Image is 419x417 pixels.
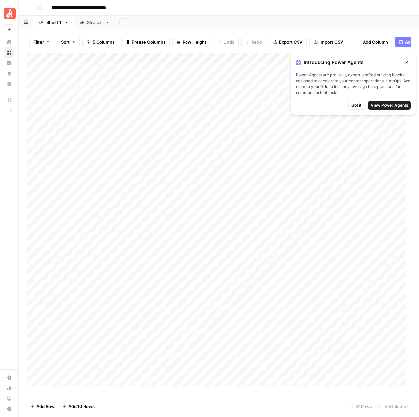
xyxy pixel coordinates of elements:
span: Add Row [36,403,55,410]
button: Filter [29,37,54,47]
div: 34 Rows [347,401,375,412]
a: Opportunities [4,68,14,79]
button: View Power Agents [368,101,411,110]
button: Sort [57,37,80,47]
button: Row Height [172,37,210,47]
button: Import CSV [309,37,347,47]
div: Stretch [87,19,102,26]
span: Redo [252,39,262,45]
button: Redo [241,37,266,47]
button: Got it! [348,101,365,110]
span: Add 10 Rows [68,403,95,410]
div: Introducing Power Agents [296,58,411,67]
span: Got it! [351,102,363,108]
button: 5 Columns [82,37,119,47]
span: Export CSV [279,39,302,45]
span: Filter [33,39,44,45]
button: Add Column [353,37,392,47]
span: Add Column [363,39,388,45]
a: Usage [4,383,14,393]
img: Angi Logo [4,8,16,19]
a: Browse [4,47,14,58]
div: 5/5 Columns [375,401,411,412]
button: Workspace: Angi [4,5,14,22]
a: Stretch [74,16,115,29]
span: Row Height [183,39,206,45]
span: Sort [61,39,70,45]
button: Freeze Columns [121,37,170,47]
span: 5 Columns [93,39,115,45]
a: Insights [4,58,14,68]
a: Home [4,37,14,47]
button: Help + Support [4,404,14,414]
div: Sheet 1 [46,19,61,26]
button: Export CSV [269,37,307,47]
a: Sheet 1 [33,16,74,29]
span: Freeze Columns [132,39,165,45]
span: Power Agents are pre-built, expert-crafted building blocks designed to accelerate your content op... [296,72,411,96]
a: Learning Hub [4,393,14,404]
button: Add Row [27,401,58,412]
a: Your Data [4,79,14,89]
a: Settings [4,372,14,383]
span: Import CSV [320,39,343,45]
span: Undo [223,39,234,45]
button: Add 10 Rows [58,401,99,412]
button: Undo [213,37,239,47]
span: View Power Agents [371,102,408,108]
